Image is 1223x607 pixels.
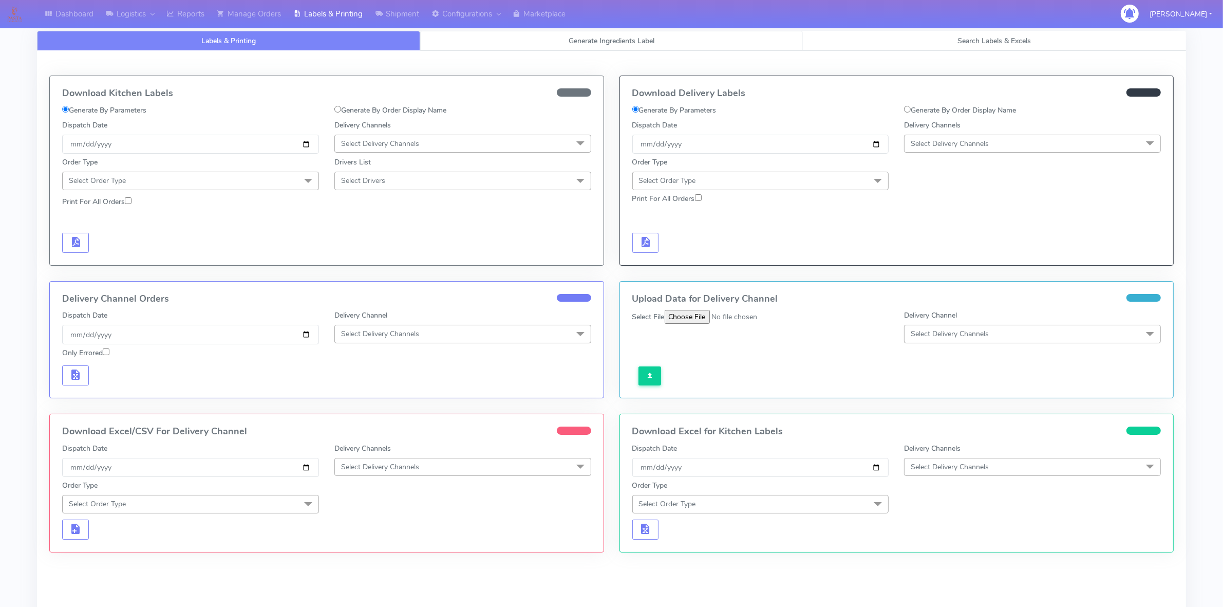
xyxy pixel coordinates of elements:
[103,348,109,355] input: Only Errored
[904,310,957,321] label: Delivery Channel
[632,88,1161,99] h4: Download Delivery Labels
[341,176,385,186] span: Select Drivers
[62,443,107,454] label: Dispatch Date
[341,139,419,149] span: Select Delivery Channels
[125,197,131,204] input: Print For All Orders
[904,106,911,113] input: Generate By Order Display Name
[62,427,591,437] h4: Download Excel/CSV For Delivery Channel
[334,310,387,321] label: Delivery Channel
[201,36,256,46] span: Labels & Printing
[62,294,591,304] h4: Delivery Channel Orders
[569,36,654,46] span: Generate Ingredients Label
[341,462,419,472] span: Select Delivery Channels
[958,36,1031,46] span: Search Labels & Excels
[334,105,446,116] label: Generate By Order Display Name
[911,462,989,472] span: Select Delivery Channels
[62,105,146,116] label: Generate By Parameters
[69,499,126,509] span: Select Order Type
[632,294,1161,304] h4: Upload Data for Delivery Channel
[911,139,989,149] span: Select Delivery Channels
[334,106,341,113] input: Generate By Order Display Name
[632,427,1161,437] h4: Download Excel for Kitchen Labels
[62,196,131,207] label: Print For All Orders
[639,176,696,186] span: Select Order Type
[904,105,1016,116] label: Generate By Order Display Name
[334,443,391,454] label: Delivery Channels
[632,105,717,116] label: Generate By Parameters
[695,194,702,201] input: Print For All Orders
[62,347,109,358] label: Only Errored
[904,443,961,454] label: Delivery Channels
[62,157,98,168] label: Order Type
[334,120,391,131] label: Delivery Channels
[632,106,639,113] input: Generate By Parameters
[62,120,107,131] label: Dispatch Date
[62,88,591,99] h4: Download Kitchen Labels
[1142,4,1220,25] button: [PERSON_NAME]
[632,120,678,131] label: Dispatch Date
[334,157,371,168] label: Drivers List
[341,329,419,339] span: Select Delivery Channels
[632,311,665,322] label: Select File
[37,31,1186,51] ul: Tabs
[904,120,961,131] label: Delivery Channels
[69,176,126,186] span: Select Order Type
[911,329,989,339] span: Select Delivery Channels
[632,443,678,454] label: Dispatch Date
[632,480,668,491] label: Order Type
[62,106,69,113] input: Generate By Parameters
[632,193,702,204] label: Print For All Orders
[62,310,107,321] label: Dispatch Date
[639,499,696,509] span: Select Order Type
[62,480,98,491] label: Order Type
[632,157,668,168] label: Order Type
